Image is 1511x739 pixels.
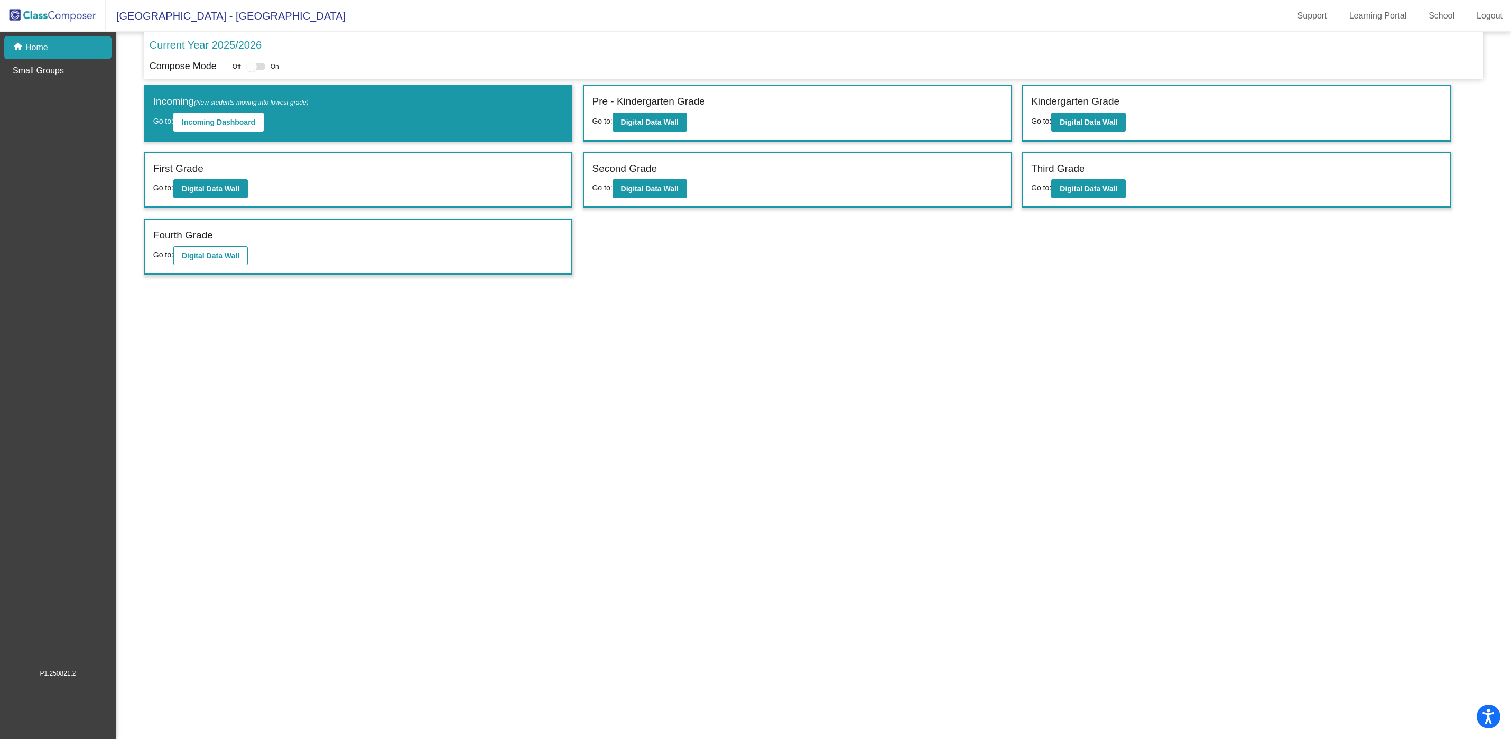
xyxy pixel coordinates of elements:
[1051,113,1126,132] button: Digital Data Wall
[194,99,309,106] span: (New students moving into lowest grade)
[1031,94,1119,109] label: Kindergarten Grade
[182,184,239,193] b: Digital Data Wall
[13,41,25,54] mat-icon: home
[613,179,687,198] button: Digital Data Wall
[153,183,173,192] span: Go to:
[592,161,657,177] label: Second Grade
[106,7,346,24] span: [GEOGRAPHIC_DATA] - [GEOGRAPHIC_DATA]
[1051,179,1126,198] button: Digital Data Wall
[1468,7,1511,24] a: Logout
[13,64,64,77] p: Small Groups
[592,94,704,109] label: Pre - Kindergarten Grade
[233,62,241,71] span: Off
[621,118,679,126] b: Digital Data Wall
[271,62,279,71] span: On
[1060,118,1117,126] b: Digital Data Wall
[173,113,264,132] button: Incoming Dashboard
[182,252,239,260] b: Digital Data Wall
[153,94,309,109] label: Incoming
[592,183,612,192] span: Go to:
[1031,183,1051,192] span: Go to:
[1060,184,1117,193] b: Digital Data Wall
[153,117,173,125] span: Go to:
[150,59,217,73] p: Compose Mode
[621,184,679,193] b: Digital Data Wall
[173,246,248,265] button: Digital Data Wall
[153,251,173,259] span: Go to:
[592,117,612,125] span: Go to:
[1031,161,1084,177] label: Third Grade
[1289,7,1336,24] a: Support
[613,113,687,132] button: Digital Data Wall
[173,179,248,198] button: Digital Data Wall
[153,161,203,177] label: First Grade
[1341,7,1415,24] a: Learning Portal
[25,41,48,54] p: Home
[1031,117,1051,125] span: Go to:
[153,228,213,243] label: Fourth Grade
[182,118,255,126] b: Incoming Dashboard
[150,37,262,53] p: Current Year 2025/2026
[1420,7,1463,24] a: School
